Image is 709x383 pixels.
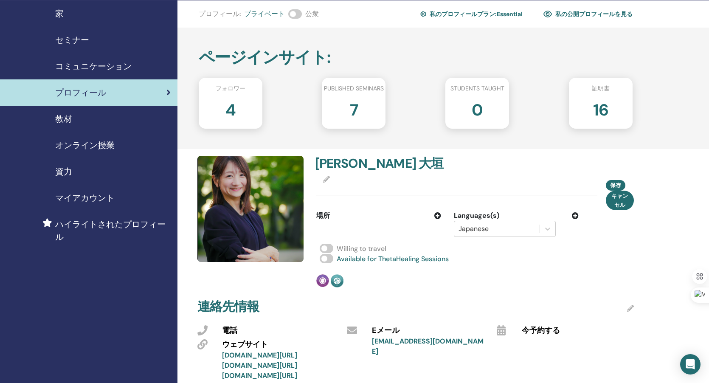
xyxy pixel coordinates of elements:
[55,218,171,243] span: ハイライトされたプロフィール
[372,337,484,356] a: [EMAIL_ADDRESS][DOMAIN_NAME]
[197,156,304,262] img: default.jpg
[55,34,89,46] span: セミナー
[522,325,560,336] span: 今予約する
[55,7,64,20] span: 家
[244,9,285,19] span: プライベート
[610,182,621,189] span: 保存
[350,96,358,120] h2: 7
[680,354,701,375] div: Open Intercom Messenger
[316,211,330,221] span: 場所
[372,325,400,336] span: Eメール
[420,10,426,18] img: cog.svg
[199,48,633,68] h2: ページインサイト :
[305,9,319,19] span: 公衆
[592,84,610,93] span: 証明書
[55,113,72,125] span: 教材
[606,191,634,210] button: キャンセル
[225,96,236,120] h2: 4
[216,84,245,93] span: フォロワー
[450,84,504,93] span: Students taught
[472,96,483,120] h2: 0
[324,84,384,93] span: Published seminars
[543,7,633,21] a: 私の公開プロフィールを見る
[611,192,628,208] span: キャンセル
[55,165,72,178] span: 資力
[55,86,106,99] span: プロフィール
[593,96,608,120] h2: 16
[55,191,115,204] span: マイアカウント
[606,180,625,191] button: 保存
[454,211,499,221] span: Languages(s)
[337,254,449,263] span: Available for ThetaHealing Sessions
[222,371,297,380] a: [DOMAIN_NAME][URL]
[197,299,259,314] h4: 連絡先情報
[543,10,552,18] img: eye.svg
[222,325,237,336] span: 電話
[55,60,132,73] span: コミュニケーション
[420,7,523,21] a: 私のプロフィールプラン:Essential
[55,139,115,152] span: オンライン授業
[222,361,297,370] a: [DOMAIN_NAME][URL]
[222,351,297,360] a: [DOMAIN_NAME][URL]
[337,244,386,253] span: Willing to travel
[222,339,268,350] span: ウェブサイト
[199,9,241,19] span: プロフィール :
[315,156,470,171] h4: [PERSON_NAME] 大垣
